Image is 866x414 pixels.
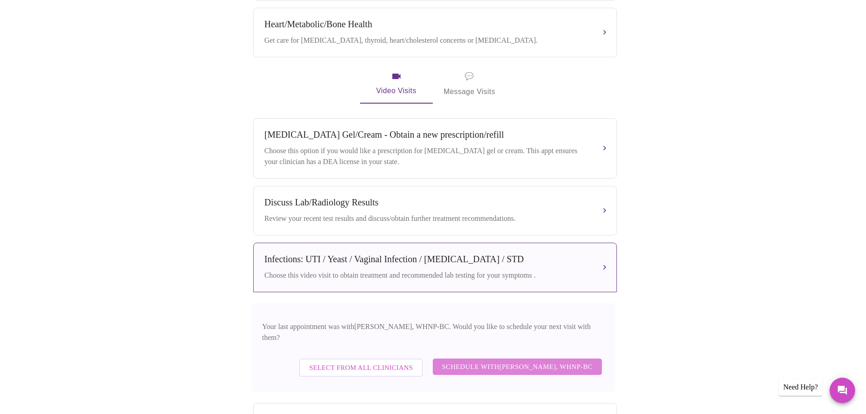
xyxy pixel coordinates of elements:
[265,35,587,46] div: Get care for [MEDICAL_DATA], thyroid, heart/cholesterol concerns or [MEDICAL_DATA].
[779,379,822,396] div: Need Help?
[309,362,413,374] span: Select from All Clinicians
[262,321,604,343] p: Your last appointment was with [PERSON_NAME], WHNP-BC . Would you like to schedule your next visi...
[253,118,617,179] button: [MEDICAL_DATA] Gel/Cream - Obtain a new prescription/refillChoose this option if you would like a...
[442,361,593,373] span: Schedule with [PERSON_NAME], WHNP-BC
[265,130,587,140] div: [MEDICAL_DATA] Gel/Cream - Obtain a new prescription/refill
[265,19,587,30] div: Heart/Metabolic/Bone Health
[433,359,602,375] button: Schedule with[PERSON_NAME], WHNP-BC
[265,197,587,208] div: Discuss Lab/Radiology Results
[253,8,617,57] button: Heart/Metabolic/Bone HealthGet care for [MEDICAL_DATA], thyroid, heart/cholesterol concerns or [M...
[465,70,474,83] span: message
[265,145,587,167] div: Choose this option if you would like a prescription for [MEDICAL_DATA] gel or cream. This appt en...
[253,243,617,292] button: Infections: UTI / Yeast / Vaginal Infection / [MEDICAL_DATA] / STDChoose this video visit to obta...
[265,213,587,224] div: Review your recent test results and discuss/obtain further treatment recommendations.
[299,359,423,377] button: Select from All Clinicians
[265,270,587,281] div: Choose this video visit to obtain treatment and recommended lab testing for your symptoms .
[444,70,496,98] span: Message Visits
[253,186,617,235] button: Discuss Lab/Radiology ResultsReview your recent test results and discuss/obtain further treatment...
[371,71,422,97] span: Video Visits
[265,254,587,264] div: Infections: UTI / Yeast / Vaginal Infection / [MEDICAL_DATA] / STD
[830,378,855,403] button: Messages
